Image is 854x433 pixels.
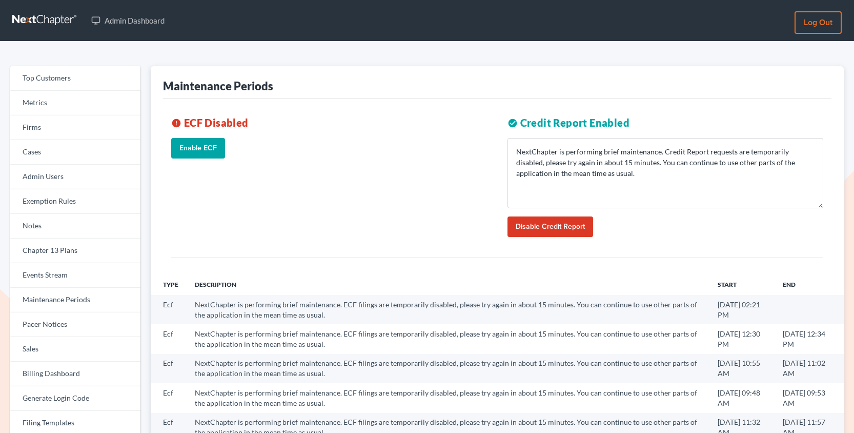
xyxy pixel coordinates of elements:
[709,295,775,324] td: [DATE] 02:21 PM
[187,274,709,295] th: Description
[10,189,140,214] a: Exemption Rules
[184,116,249,129] span: ECF Disabled
[10,263,140,288] a: Events Stream
[709,324,775,353] td: [DATE] 12:30 PM
[507,138,823,208] textarea: NextChapter is performing brief maintenance. Credit Report requests are temporarily disabled, ple...
[171,118,181,128] i: error
[10,66,140,91] a: Top Customers
[775,383,844,412] td: [DATE] 09:53 AM
[709,383,775,412] td: [DATE] 09:48 AM
[187,324,709,353] td: NextChapter is performing brief maintenance. ECF filings are temporarily disabled, please try aga...
[171,138,225,159] button: Enable ECF
[163,78,273,93] div: Maintenance Periods
[10,239,140,263] a: Chapter 13 Plans
[10,214,140,239] a: Notes
[151,295,187,324] td: Ecf
[775,324,844,353] td: [DATE] 12:34 PM
[187,354,709,383] td: NextChapter is performing brief maintenance. ECF filings are temporarily disabled, please try aga...
[151,354,187,383] td: Ecf
[10,288,140,312] a: Maintenance Periods
[151,274,187,295] th: Type
[151,383,187,412] td: Ecf
[775,354,844,383] td: [DATE] 11:02 AM
[10,165,140,189] a: Admin Users
[10,312,140,337] a: Pacer Notices
[507,118,518,128] i: check_circle
[10,140,140,165] a: Cases
[187,383,709,412] td: NextChapter is performing brief maintenance. ECF filings are temporarily disabled, please try aga...
[10,115,140,140] a: Firms
[520,116,629,129] span: Credit Report Enabled
[10,362,140,386] a: Billing Dashboard
[775,274,844,295] th: End
[709,354,775,383] td: [DATE] 10:55 AM
[10,386,140,411] a: Generate Login Code
[795,11,842,34] a: Log out
[151,324,187,353] td: Ecf
[187,295,709,324] td: NextChapter is performing brief maintenance. ECF filings are temporarily disabled, please try aga...
[10,91,140,115] a: Metrics
[507,216,593,237] button: Disable Credit Report
[86,11,170,30] a: Admin Dashboard
[709,274,775,295] th: Start
[10,337,140,362] a: Sales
